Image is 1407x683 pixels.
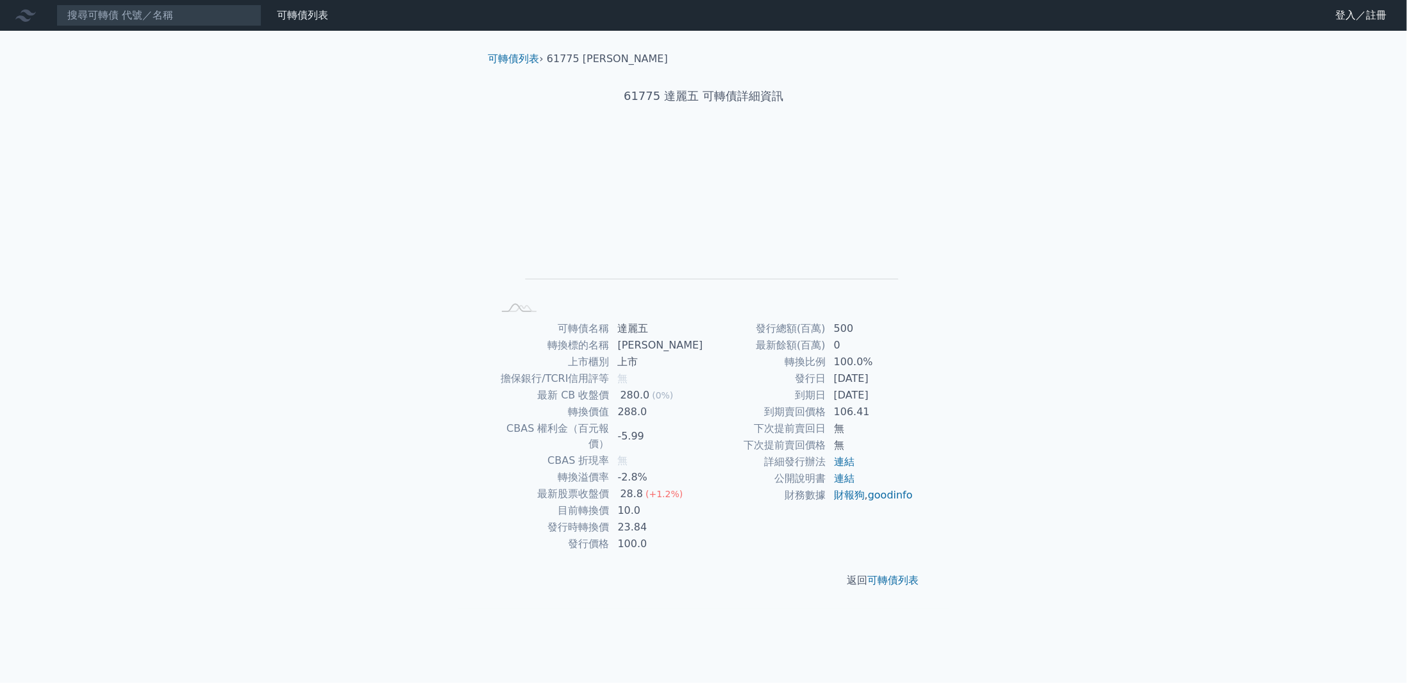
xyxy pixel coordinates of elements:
[704,337,826,354] td: 最新餘額(百萬)
[704,320,826,337] td: 發行總額(百萬)
[494,387,610,404] td: 最新 CB 收盤價
[478,87,929,105] h1: 61775 達麗五 可轉債詳細資訊
[494,469,610,486] td: 轉換溢價率
[704,470,826,487] td: 公開說明書
[826,487,914,504] td: ,
[494,519,610,536] td: 發行時轉換價
[834,472,854,484] a: 連結
[704,387,826,404] td: 到期日
[704,454,826,470] td: 詳細發行辦法
[618,486,646,502] div: 28.8
[547,51,668,67] li: 61775 [PERSON_NAME]
[645,489,683,499] span: (+1.2%)
[610,469,704,486] td: -2.8%
[610,404,704,420] td: 288.0
[514,145,899,299] g: Chart
[494,502,610,519] td: 目前轉換價
[494,404,610,420] td: 轉換價值
[826,420,914,437] td: 無
[610,502,704,519] td: 10.0
[834,456,854,468] a: 連結
[610,519,704,536] td: 23.84
[488,51,544,67] li: ›
[826,437,914,454] td: 無
[868,574,919,586] a: 可轉債列表
[834,489,865,501] a: 財報狗
[488,53,540,65] a: 可轉債列表
[826,387,914,404] td: [DATE]
[610,420,704,452] td: -5.99
[826,370,914,387] td: [DATE]
[610,337,704,354] td: [PERSON_NAME]
[826,337,914,354] td: 0
[826,354,914,370] td: 100.0%
[704,420,826,437] td: 下次提前賣回日
[618,372,628,384] span: 無
[494,354,610,370] td: 上市櫃別
[277,9,328,21] a: 可轉債列表
[704,437,826,454] td: 下次提前賣回價格
[826,404,914,420] td: 106.41
[704,404,826,420] td: 到期賣回價格
[704,487,826,504] td: 財務數據
[868,489,913,501] a: goodinfo
[618,388,653,403] div: 280.0
[494,370,610,387] td: 擔保銀行/TCRI信用評等
[494,320,610,337] td: 可轉債名稱
[494,536,610,552] td: 發行價格
[494,420,610,452] td: CBAS 權利金（百元報價）
[494,452,610,469] td: CBAS 折現率
[610,320,704,337] td: 達麗五
[826,320,914,337] td: 500
[1325,5,1397,26] a: 登入／註冊
[478,573,929,588] p: 返回
[494,337,610,354] td: 轉換標的名稱
[494,486,610,502] td: 最新股票收盤價
[704,354,826,370] td: 轉換比例
[56,4,262,26] input: 搜尋可轉債 代號／名稱
[618,454,628,466] span: 無
[652,390,673,400] span: (0%)
[610,354,704,370] td: 上市
[610,536,704,552] td: 100.0
[704,370,826,387] td: 發行日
